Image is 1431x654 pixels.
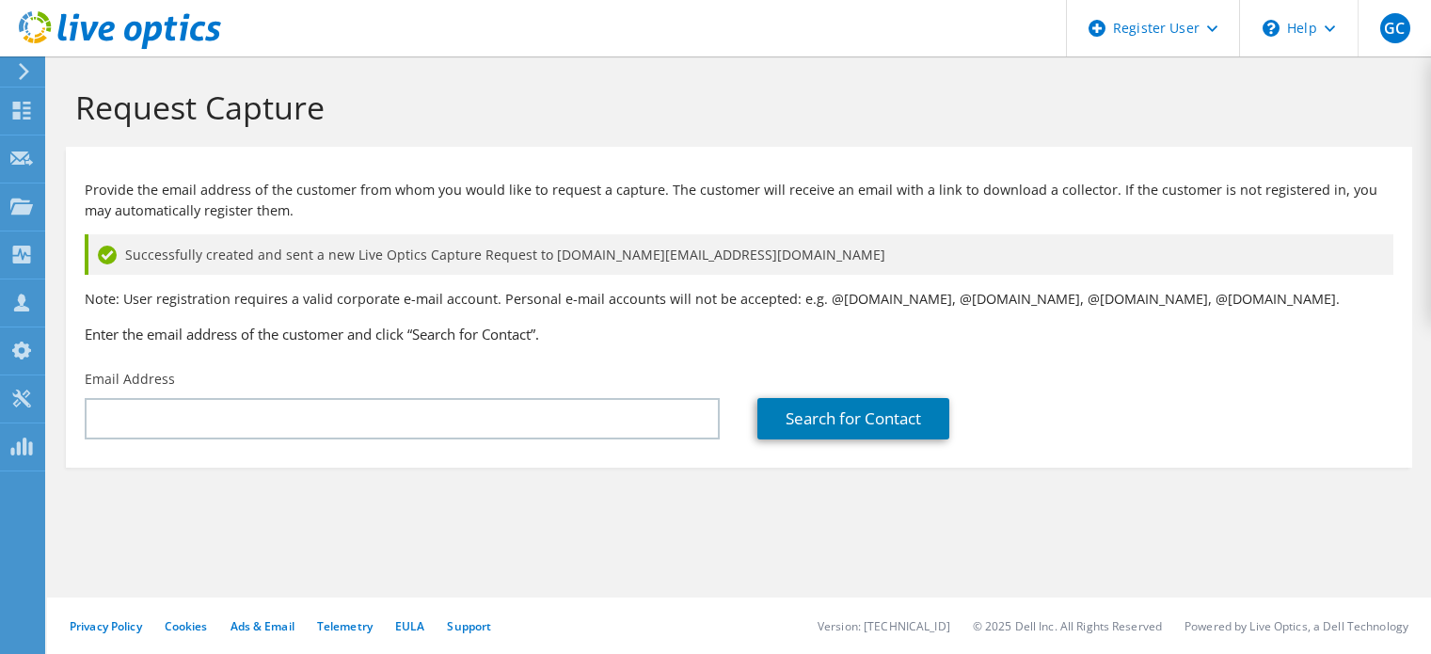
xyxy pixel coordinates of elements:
[395,618,424,634] a: EULA
[85,180,1393,221] p: Provide the email address of the customer from whom you would like to request a capture. The cust...
[757,398,949,439] a: Search for Contact
[1185,618,1408,634] li: Powered by Live Optics, a Dell Technology
[1263,20,1280,37] svg: \n
[317,618,373,634] a: Telemetry
[1380,13,1410,43] span: GC
[85,324,1393,344] h3: Enter the email address of the customer and click “Search for Contact”.
[85,370,175,389] label: Email Address
[973,618,1162,634] li: © 2025 Dell Inc. All Rights Reserved
[75,88,1393,127] h1: Request Capture
[70,618,142,634] a: Privacy Policy
[85,289,1393,310] p: Note: User registration requires a valid corporate e-mail account. Personal e-mail accounts will ...
[447,618,491,634] a: Support
[125,245,885,265] span: Successfully created and sent a new Live Optics Capture Request to [DOMAIN_NAME][EMAIL_ADDRESS][D...
[818,618,950,634] li: Version: [TECHNICAL_ID]
[231,618,294,634] a: Ads & Email
[165,618,208,634] a: Cookies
